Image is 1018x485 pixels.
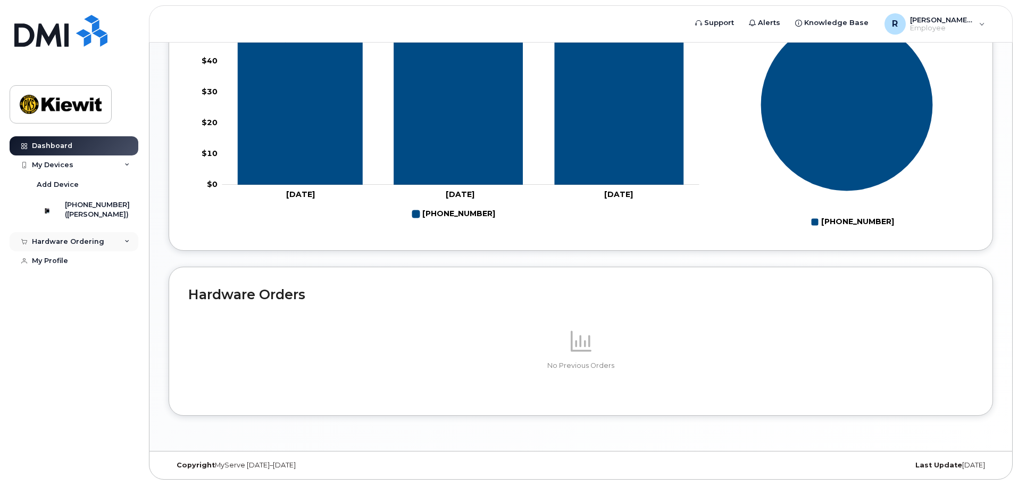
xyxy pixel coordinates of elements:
tspan: [DATE] [604,190,633,199]
a: Knowledge Base [788,12,876,34]
div: MyServe [DATE]–[DATE] [169,461,444,470]
div: ReneA.Contreras [877,13,992,35]
tspan: $20 [202,118,218,127]
g: 832-571-8384 [412,205,495,223]
a: Support [688,12,741,34]
div: [DATE] [718,461,993,470]
iframe: Messenger Launcher [972,439,1010,477]
span: Knowledge Base [804,18,869,28]
strong: Last Update [915,461,962,469]
g: Chart [761,19,933,231]
span: R [892,18,898,30]
span: Employee [910,24,974,32]
tspan: $0 [207,179,218,189]
a: Alerts [741,12,788,34]
span: Support [704,18,734,28]
p: No Previous Orders [188,361,973,371]
strong: Copyright [177,461,215,469]
tspan: $40 [202,56,218,65]
span: [PERSON_NAME].[PERSON_NAME] [910,15,974,24]
tspan: [DATE] [286,190,315,199]
tspan: [DATE] [446,190,474,199]
tspan: $10 [202,149,218,158]
span: Alerts [758,18,780,28]
g: Series [761,19,933,192]
h2: Hardware Orders [188,286,973,302]
g: Legend [412,205,495,223]
g: Legend [811,213,894,231]
g: 832-571-8384 [238,30,683,185]
tspan: $30 [202,87,218,96]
